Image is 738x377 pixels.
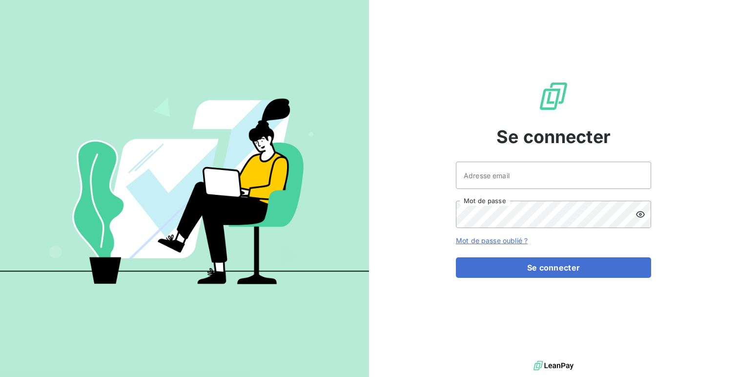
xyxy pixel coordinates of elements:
input: placeholder [456,162,651,189]
a: Mot de passe oublié ? [456,236,528,245]
img: logo [533,358,574,373]
img: Logo LeanPay [538,81,569,112]
span: Se connecter [496,124,611,150]
button: Se connecter [456,257,651,278]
